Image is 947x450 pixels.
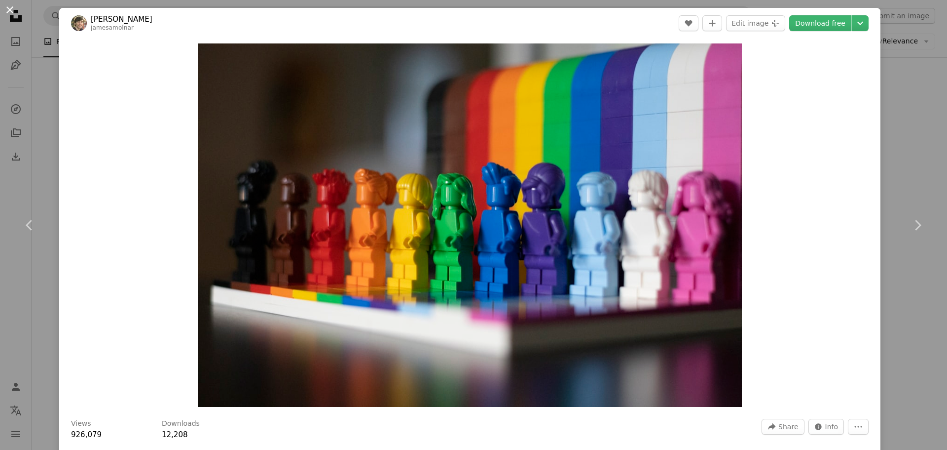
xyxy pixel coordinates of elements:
button: Add to Collection [702,15,722,31]
img: green yellow and purple lego blocks [198,43,742,407]
a: Download free [789,15,851,31]
button: Zoom in on this image [198,43,742,407]
a: [PERSON_NAME] [91,14,152,24]
button: Stats about this image [808,419,844,435]
button: Share this image [762,419,804,435]
a: jamesamolnar [91,24,134,31]
a: Next [888,178,947,273]
h3: Views [71,419,91,429]
span: Share [778,419,798,434]
button: Edit image [726,15,785,31]
button: More Actions [848,419,869,435]
span: 926,079 [71,430,102,439]
h3: Downloads [162,419,200,429]
span: 12,208 [162,430,188,439]
button: Choose download size [852,15,869,31]
img: Go to James A. Molnar's profile [71,15,87,31]
button: Like [679,15,698,31]
span: Info [825,419,838,434]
